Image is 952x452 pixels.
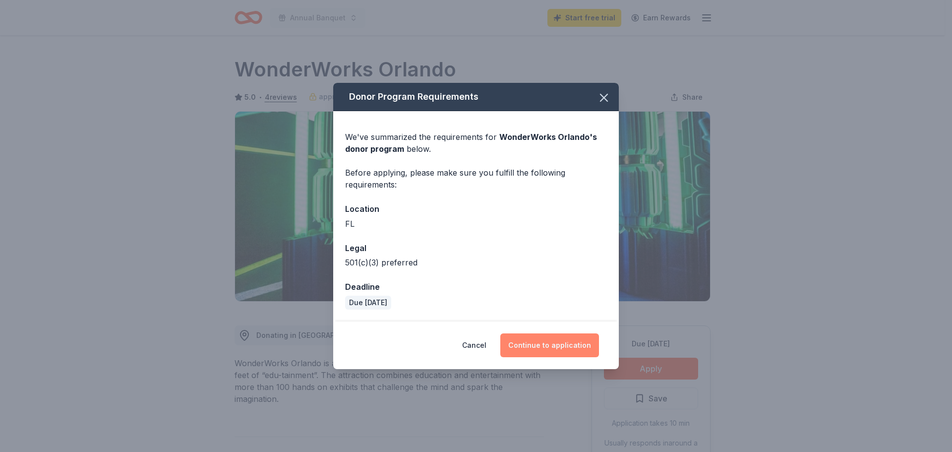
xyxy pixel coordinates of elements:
[333,83,619,111] div: Donor Program Requirements
[345,167,607,191] div: Before applying, please make sure you fulfill the following requirements:
[345,296,391,310] div: Due [DATE]
[345,202,607,215] div: Location
[345,280,607,293] div: Deadline
[462,333,486,357] button: Cancel
[500,333,599,357] button: Continue to application
[345,242,607,255] div: Legal
[345,131,607,155] div: We've summarized the requirements for below.
[345,218,607,230] div: FL
[345,257,607,268] div: 501(c)(3) preferred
